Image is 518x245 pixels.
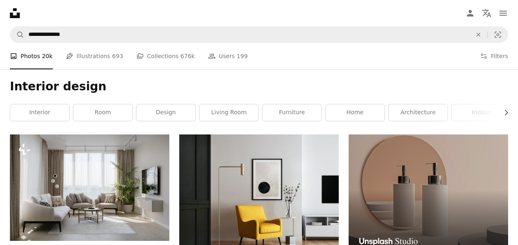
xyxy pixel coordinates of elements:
[499,104,508,121] button: scroll list to the right
[180,52,195,61] span: 676k
[208,43,248,69] a: Users 199
[480,43,508,69] button: Filters
[478,5,495,21] button: Language
[10,26,508,43] form: Find visuals sitewide
[66,43,123,69] a: Illustrations 693
[10,79,508,94] h1: Interior design
[389,104,448,121] a: architecture
[237,52,248,61] span: 199
[462,5,478,21] a: Log in / Sign up
[136,43,195,69] a: Collections 676k
[179,201,339,208] a: brown wooden framed yellow padded chair
[469,27,488,42] button: Clear
[10,8,20,18] a: Home — Unsplash
[10,27,24,42] button: Search Unsplash
[112,52,123,61] span: 693
[488,27,508,42] button: Visual search
[136,104,195,121] a: design
[495,5,511,21] button: Menu
[73,104,132,121] a: room
[10,134,169,241] img: a living room with a large window
[10,104,69,121] a: interior
[452,104,511,121] a: indoor
[326,104,384,121] a: home
[10,184,169,191] a: a living room with a large window
[263,104,321,121] a: furniture
[199,104,258,121] a: living room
